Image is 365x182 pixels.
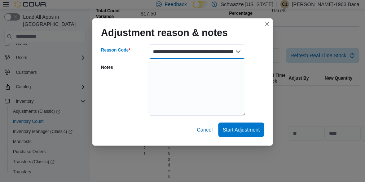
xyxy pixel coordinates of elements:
[263,20,271,28] button: Closes this modal window
[223,126,260,133] span: Start Adjustment
[194,123,216,137] button: Cancel
[218,123,264,137] button: Start Adjustment
[197,126,213,133] span: Cancel
[101,27,228,39] h1: Adjustment reason & notes
[101,47,130,53] label: Reason Code
[101,65,113,70] label: Notes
